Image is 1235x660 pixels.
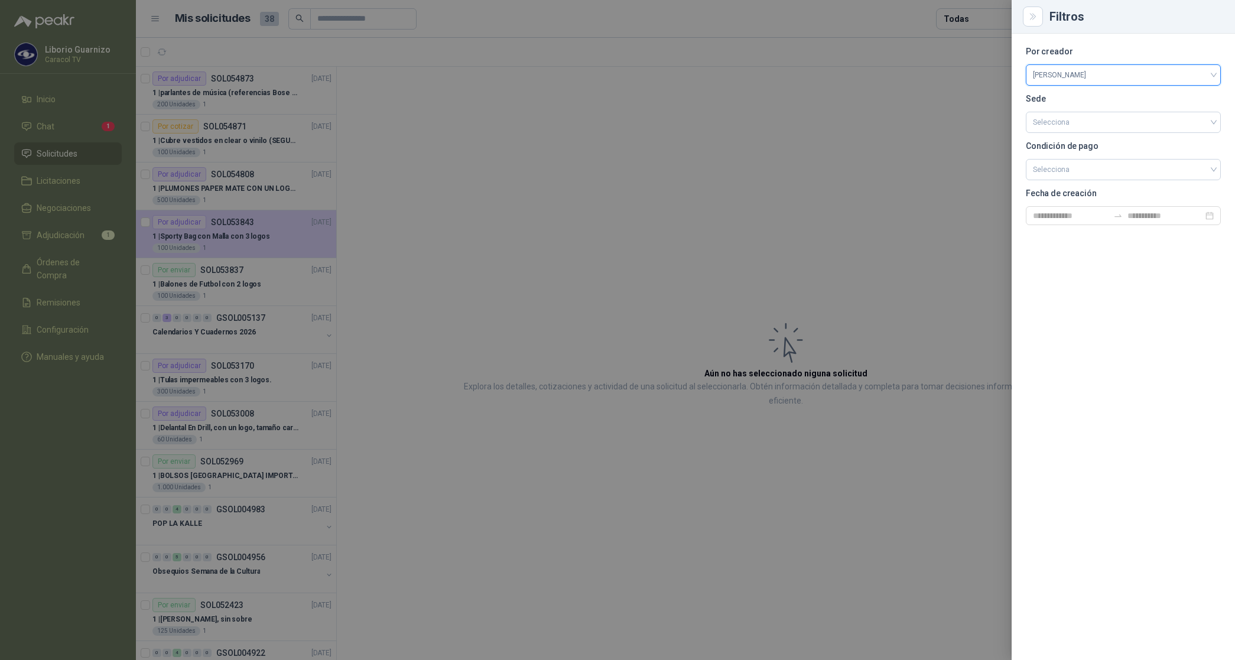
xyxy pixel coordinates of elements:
[1026,48,1221,55] p: Por creador
[1026,142,1221,149] p: Condición de pago
[1113,211,1123,220] span: to
[1026,9,1040,24] button: Close
[1026,190,1221,197] p: Fecha de creación
[1113,211,1123,220] span: swap-right
[1026,95,1221,102] p: Sede
[1049,11,1221,22] div: Filtros
[1033,66,1214,84] span: Liborio Guarnizo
